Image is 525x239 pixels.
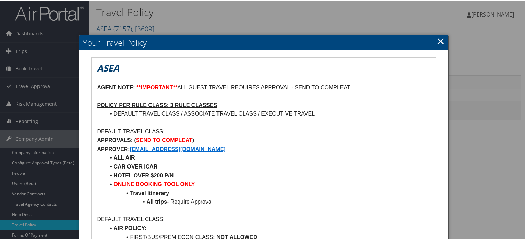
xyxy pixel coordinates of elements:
strong: HOTEL OVER $200 P/N [113,172,174,178]
strong: ALL AIR [113,154,135,160]
p: DEFAULT TRAVEL CLASS: [97,127,431,135]
em: ASEA [97,61,119,74]
a: Close [437,33,445,47]
strong: CAR OVER ICAR [113,163,157,169]
strong: SEND TO COMPLEAT [136,137,192,142]
strong: ) [192,137,194,142]
li: - Require Approval [105,197,431,206]
h2: Your Travel Policy [79,34,448,50]
p: ALL GUEST TRAVEL REQUIRES APPROVAL - SEND TO COMPLEAT [97,83,431,91]
strong: APPROVALS: [97,137,133,142]
strong: ( [134,137,136,142]
strong: AGENT NOTE: [97,84,135,90]
a: [EMAIL_ADDRESS][DOMAIN_NAME] [130,145,226,151]
strong: All trips [146,198,167,204]
strong: Travel Itinerary [130,189,169,195]
p: DEFAULT TRAVEL CLASS: [97,214,431,223]
u: POLICY PER RULE CLASS: 3 RULE CLASSES [97,101,217,107]
li: DEFAULT TRAVEL CLASS / ASSOCIATE TRAVEL CLASS / EXECUTIVE TRAVEL [105,109,431,118]
strong: ONLINE BOOKING TOOL ONLY [113,181,195,186]
strong: AIR POLICY: [113,225,146,230]
strong: APPROVER: [97,145,130,151]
